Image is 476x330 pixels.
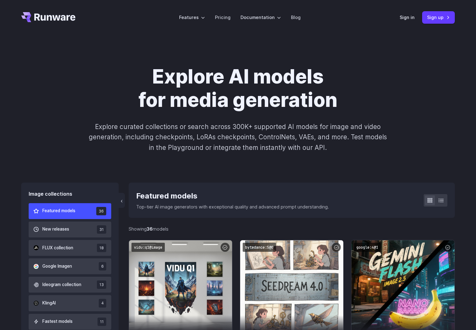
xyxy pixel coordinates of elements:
button: Fastest models 11 [29,314,111,330]
a: Sign in [400,14,415,21]
span: 6 [99,262,106,270]
code: google:4@1 [354,243,381,252]
strong: 36 [147,226,153,232]
button: Ideogram collection 13 [29,277,111,293]
p: Explore curated collections or search across 300K+ supported AI models for image and video genera... [86,122,390,153]
span: KlingAI [42,300,56,307]
button: New releases 31 [29,222,111,237]
span: Featured models [42,208,75,214]
div: Featured models [136,190,329,202]
span: New releases [42,226,69,233]
a: Blog [291,14,301,21]
button: ‹ [119,193,125,208]
button: Featured models 36 [29,203,111,219]
span: 4 [99,299,106,307]
code: bytedance:5@0 [243,243,276,252]
span: 31 [97,225,106,234]
span: Google Imagen [42,263,72,270]
label: Features [179,14,205,21]
div: Image collections [29,190,111,198]
p: Top-tier AI image generators with exceptional quality and advanced prompt understanding. [136,203,329,210]
div: Showing models [129,225,169,232]
code: vidu:q1@image [131,243,165,252]
a: Pricing [215,14,231,21]
button: KlingAI 4 [29,295,111,311]
span: Fastest models [42,318,73,325]
label: Documentation [240,14,281,21]
span: 13 [97,280,106,289]
a: Sign up [422,11,455,23]
span: 11 [98,318,106,326]
span: FLUX collection [42,245,73,251]
h1: Explore AI models for media generation [64,65,412,112]
span: Ideogram collection [42,281,81,288]
span: 18 [97,244,106,252]
a: Go to / [21,12,75,22]
button: Google Imagen 6 [29,258,111,274]
button: FLUX collection 18 [29,240,111,256]
span: 36 [96,207,106,215]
